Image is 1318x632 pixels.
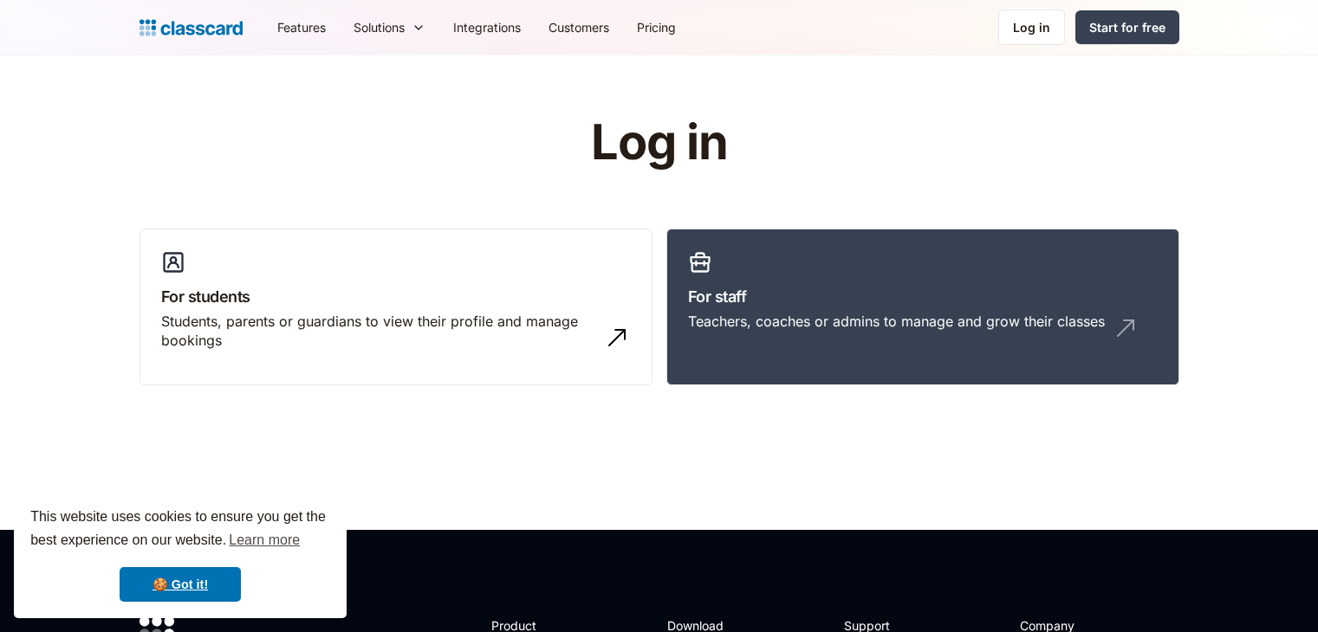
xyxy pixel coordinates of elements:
a: Features [263,8,340,47]
h3: For students [161,285,631,308]
a: Customers [535,8,623,47]
a: For staffTeachers, coaches or admins to manage and grow their classes [666,229,1179,386]
h1: Log in [384,116,934,170]
a: Integrations [439,8,535,47]
a: Pricing [623,8,690,47]
a: learn more about cookies [226,527,302,553]
a: For studentsStudents, parents or guardians to view their profile and manage bookings [140,229,653,386]
div: Teachers, coaches or admins to manage and grow their classes [688,312,1105,331]
div: cookieconsent [14,490,347,618]
div: Students, parents or guardians to view their profile and manage bookings [161,312,596,351]
div: Solutions [340,8,439,47]
a: home [140,16,243,40]
span: This website uses cookies to ensure you get the best experience on our website. [30,506,330,553]
a: Log in [998,10,1065,45]
a: dismiss cookie message [120,567,241,602]
a: Start for free [1075,10,1179,44]
div: Start for free [1089,18,1165,36]
div: Solutions [354,18,405,36]
h3: For staff [688,285,1158,308]
div: Log in [1013,18,1050,36]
